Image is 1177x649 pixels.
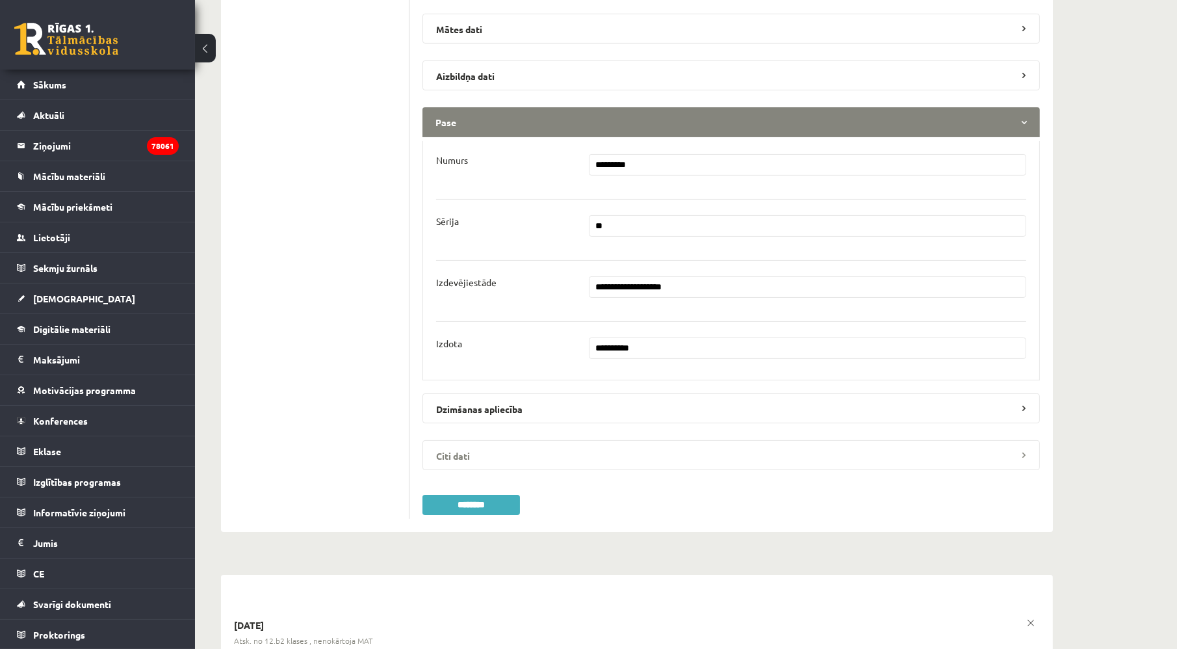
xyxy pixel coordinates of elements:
[17,528,179,558] a: Jumis
[17,253,179,283] a: Sekmju žurnāls
[33,293,135,304] span: [DEMOGRAPHIC_DATA]
[422,393,1040,423] legend: Dzimšanas apliecība
[17,284,179,313] a: [DEMOGRAPHIC_DATA]
[33,384,136,396] span: Motivācijas programma
[17,70,179,99] a: Sākums
[422,60,1040,90] legend: Aizbildņa dati
[33,109,64,121] span: Aktuāli
[33,568,44,579] span: CE
[147,137,179,155] i: 78061
[33,507,125,518] span: Informatīvie ziņojumi
[33,537,58,549] span: Jumis
[17,100,179,130] a: Aktuāli
[17,314,179,344] a: Digitālie materiāli
[422,440,1040,470] legend: Citi dati
[436,154,468,166] p: Numurs
[33,445,61,457] span: Eklase
[17,436,179,466] a: Eklase
[234,619,1040,632] p: [DATE]
[33,232,70,243] span: Lietotāji
[33,170,105,182] span: Mācību materiāli
[422,14,1040,44] legend: Mātes dati
[422,107,1040,137] legend: Pase
[436,215,459,227] p: Sērija
[17,497,179,527] a: Informatīvie ziņojumi
[436,338,462,349] p: Izdota
[1022,614,1040,632] a: x
[33,323,110,335] span: Digitālie materiāli
[33,629,85,641] span: Proktorings
[33,201,112,213] span: Mācību priekšmeti
[17,131,179,161] a: Ziņojumi78061
[17,375,179,405] a: Motivācijas programma
[33,598,111,610] span: Svarīgi dokumenti
[33,415,88,427] span: Konferences
[33,345,179,375] legend: Maksājumi
[33,131,179,161] legend: Ziņojumi
[14,23,118,55] a: Rīgas 1. Tālmācības vidusskola
[17,589,179,619] a: Svarīgi dokumenti
[17,222,179,252] a: Lietotāji
[17,559,179,589] a: CE
[33,262,97,274] span: Sekmju žurnāls
[17,406,179,436] a: Konferences
[17,192,179,222] a: Mācību priekšmeti
[33,476,121,488] span: Izglītības programas
[234,635,373,646] span: Atsk. no 12.b2 klases , nenokārtoja MAT
[17,467,179,497] a: Izglītības programas
[17,345,179,375] a: Maksājumi
[33,79,66,90] span: Sākums
[436,276,497,288] p: Izdevējiestāde
[17,161,179,191] a: Mācību materiāli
